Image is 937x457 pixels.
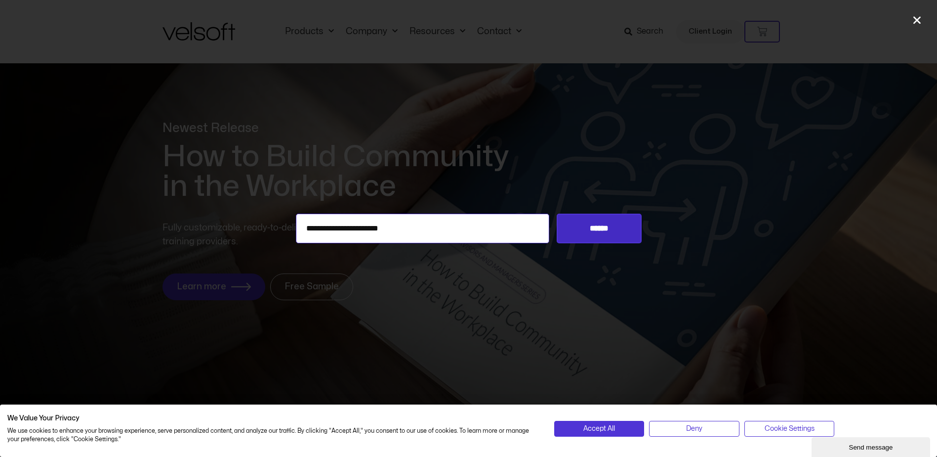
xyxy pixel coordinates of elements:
[7,427,539,444] p: We use cookies to enhance your browsing experience, serve personalized content, and analyze our t...
[686,423,702,434] span: Deny
[583,423,615,434] span: Accept All
[812,435,932,457] iframe: chat widget
[7,414,539,423] h2: We Value Your Privacy
[649,421,739,437] button: Deny all cookies
[765,423,815,434] span: Cookie Settings
[744,421,835,437] button: Adjust cookie preferences
[912,15,922,25] a: Close
[554,421,645,437] button: Accept all cookies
